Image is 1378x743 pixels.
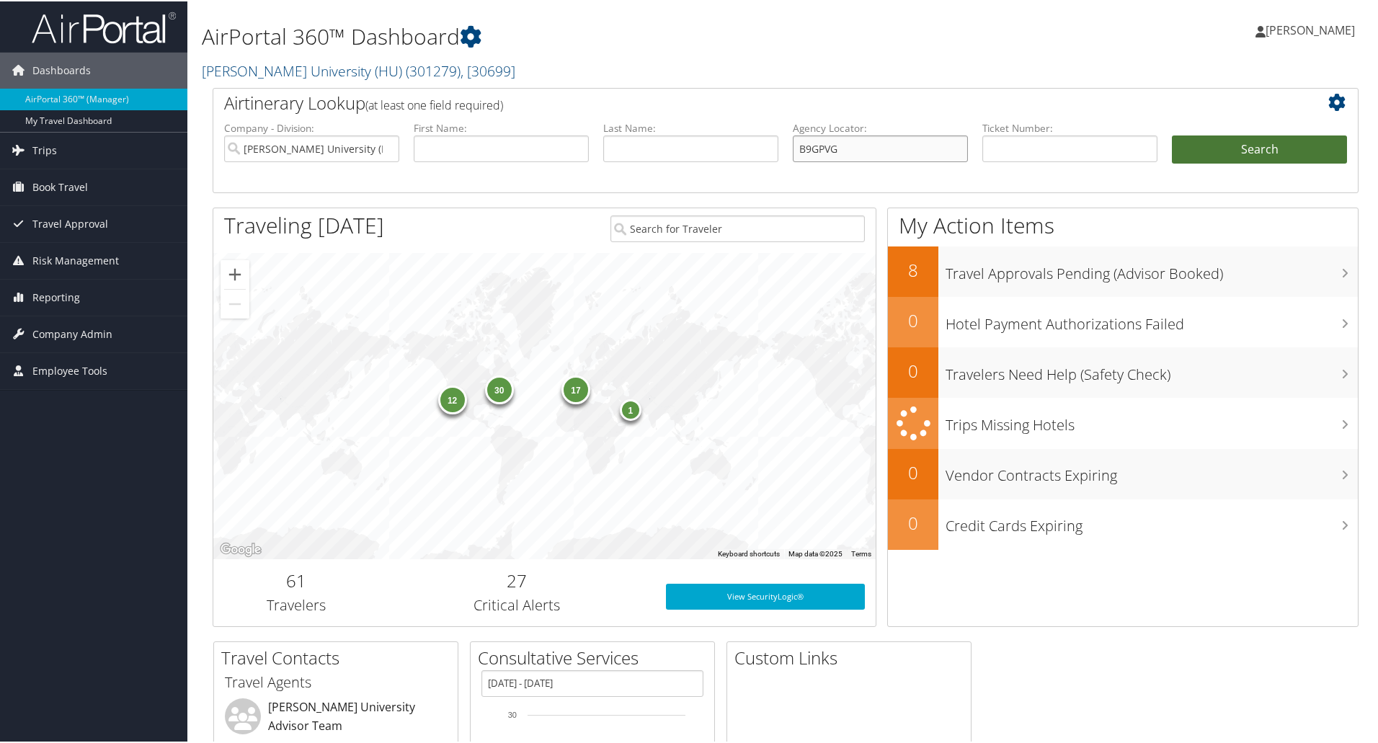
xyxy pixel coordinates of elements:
[610,214,865,241] input: Search for Traveler
[946,356,1358,383] h3: Travelers Need Help (Safety Check)
[619,397,641,419] div: 1
[224,89,1252,114] h2: Airtinerary Lookup
[461,60,515,79] span: , [ 30699 ]
[225,671,447,691] h3: Travel Agents
[32,51,91,87] span: Dashboards
[32,352,107,388] span: Employee Tools
[888,357,938,382] h2: 0
[224,567,368,592] h2: 61
[390,567,644,592] h2: 27
[888,245,1358,295] a: 8Travel Approvals Pending (Advisor Booked)
[718,548,780,558] button: Keyboard shortcuts
[1172,134,1347,163] button: Search
[224,120,399,134] label: Company - Division:
[946,406,1358,434] h3: Trips Missing Hotels
[221,259,249,288] button: Zoom in
[437,383,466,412] div: 12
[32,315,112,351] span: Company Admin
[603,120,778,134] label: Last Name:
[365,96,503,112] span: (at least one field required)
[793,120,968,134] label: Agency Locator:
[32,241,119,277] span: Risk Management
[888,498,1358,548] a: 0Credit Cards Expiring
[224,209,384,239] h1: Traveling [DATE]
[1255,7,1369,50] a: [PERSON_NAME]
[888,257,938,281] h2: 8
[224,594,368,614] h3: Travelers
[484,373,513,402] div: 30
[406,60,461,79] span: ( 301279 )
[217,539,265,558] img: Google
[946,306,1358,333] h3: Hotel Payment Authorizations Failed
[888,448,1358,498] a: 0Vendor Contracts Expiring
[888,307,938,332] h2: 0
[202,60,515,79] a: [PERSON_NAME] University (HU)
[851,548,871,556] a: Terms (opens in new tab)
[888,510,938,534] h2: 0
[888,346,1358,396] a: 0Travelers Need Help (Safety Check)
[32,131,57,167] span: Trips
[888,295,1358,346] a: 0Hotel Payment Authorizations Failed
[888,396,1358,448] a: Trips Missing Hotels
[32,278,80,314] span: Reporting
[946,255,1358,282] h3: Travel Approvals Pending (Advisor Booked)
[221,644,458,669] h2: Travel Contacts
[788,548,843,556] span: Map data ©2025
[221,288,249,317] button: Zoom out
[982,120,1157,134] label: Ticket Number:
[734,644,971,669] h2: Custom Links
[946,507,1358,535] h3: Credit Cards Expiring
[666,582,865,608] a: View SecurityLogic®
[32,168,88,204] span: Book Travel
[946,457,1358,484] h3: Vendor Contracts Expiring
[888,209,1358,239] h1: My Action Items
[414,120,589,134] label: First Name:
[217,539,265,558] a: Open this area in Google Maps (opens a new window)
[478,644,714,669] h2: Consultative Services
[508,709,517,718] tspan: 30
[1266,21,1355,37] span: [PERSON_NAME]
[202,20,980,50] h1: AirPortal 360™ Dashboard
[390,594,644,614] h3: Critical Alerts
[888,459,938,484] h2: 0
[32,205,108,241] span: Travel Approval
[32,9,176,43] img: airportal-logo.png
[561,374,590,403] div: 17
